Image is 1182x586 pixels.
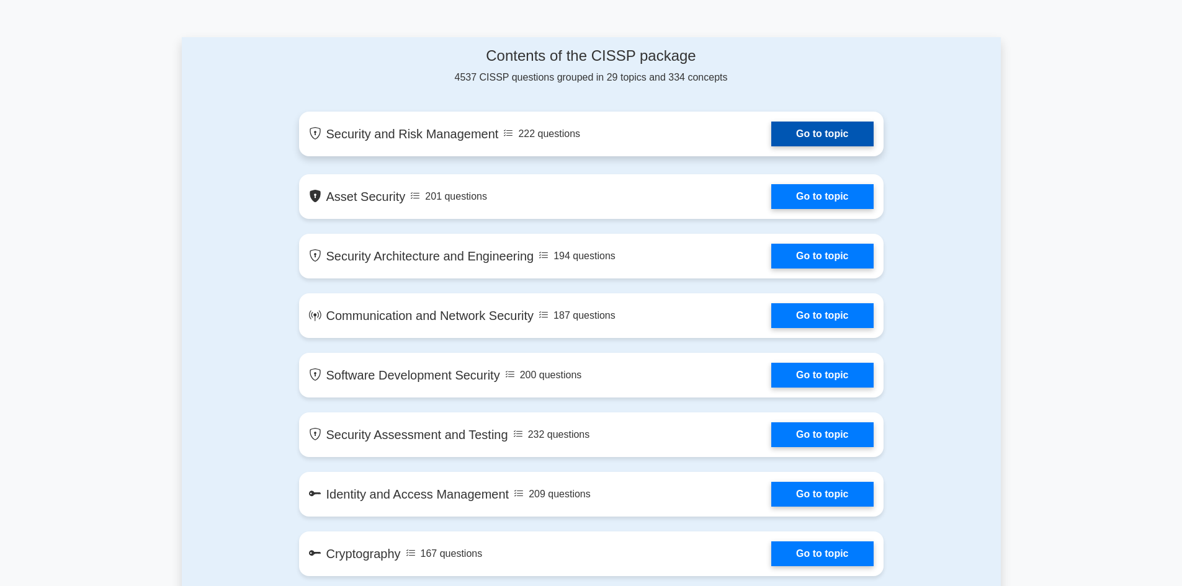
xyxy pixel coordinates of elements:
[771,541,873,566] a: Go to topic
[771,122,873,146] a: Go to topic
[299,47,884,85] div: 4537 CISSP questions grouped in 29 topics and 334 concepts
[771,422,873,447] a: Go to topic
[299,47,884,65] h4: Contents of the CISSP package
[771,184,873,209] a: Go to topic
[771,363,873,388] a: Go to topic
[771,244,873,269] a: Go to topic
[771,482,873,507] a: Go to topic
[771,303,873,328] a: Go to topic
